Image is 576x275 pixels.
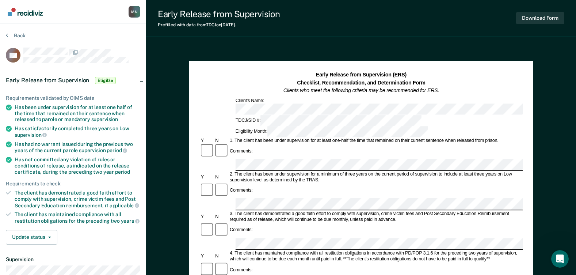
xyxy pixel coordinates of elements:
[229,172,523,183] div: 2. The client has been under supervision for a minimum of three years on the current period of su...
[6,256,140,263] dt: Supervision
[229,148,254,154] div: Comments:
[6,230,57,245] button: Update status
[229,211,523,223] div: 3. The client has demonstrated a good faith effort to comply with supervision, crime victim fees ...
[110,203,139,208] span: applicable
[15,211,140,224] div: The client has maintained compliance with all restitution obligations for the preceding two
[229,250,523,262] div: 4. The client has maintained compliance with all restitution obligations in accordance with PD/PO...
[115,169,130,175] span: period
[199,137,214,143] div: Y
[15,125,140,138] div: Has satisfactorily completed three years on Low
[229,267,254,273] div: Comments:
[214,174,229,180] div: N
[316,72,407,78] strong: Early Release from Supervision (ERS)
[15,141,140,154] div: Has had no warrant issued during the previous two years of the current parole supervision
[283,87,439,93] em: Clients who meet the following criteria may be recommended for ERS.
[15,190,140,208] div: The client has demonstrated a good faith effort to comply with supervision, crime victim fees and...
[229,137,523,143] div: 1. The client has been under supervision for at least one-half the time that remained on their cu...
[15,132,47,138] span: supervision
[15,104,140,123] div: Has been under supervision for at least one half of the time that remained on their sentence when...
[158,22,280,27] div: Prefilled with data from TDCJ on [DATE] .
[121,218,140,224] span: years
[8,8,43,16] img: Recidiviz
[214,214,229,220] div: N
[234,115,422,126] div: TDCJ/SID #:
[229,188,254,194] div: Comments:
[129,6,140,18] div: M N
[129,6,140,18] button: Profile dropdown button
[95,77,116,84] span: Eligible
[15,157,140,175] div: Has not committed any violation of rules or conditions of release, as indicated on the release ce...
[6,181,140,187] div: Requirements to check
[6,95,140,101] div: Requirements validated by OIMS data
[6,77,89,84] span: Early Release from Supervision
[107,147,127,153] span: period
[214,137,229,143] div: N
[199,253,214,259] div: Y
[551,250,569,268] iframe: Intercom live chat
[158,9,280,19] div: Early Release from Supervision
[516,12,564,24] button: Download Form
[214,253,229,259] div: N
[199,174,214,180] div: Y
[297,80,426,86] strong: Checklist, Recommendation, and Determination Form
[234,126,429,137] div: Eligibility Month:
[6,32,26,39] button: Back
[199,214,214,220] div: Y
[229,227,254,233] div: Comments:
[91,116,118,122] span: supervision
